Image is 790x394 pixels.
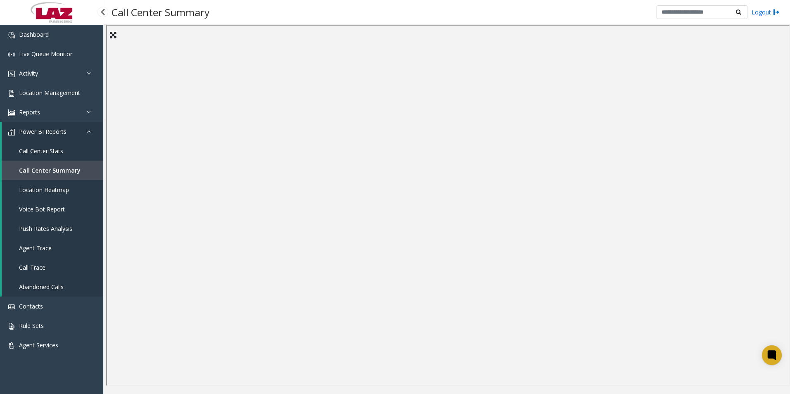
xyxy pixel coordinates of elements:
span: Location Management [19,89,80,97]
span: Dashboard [19,31,49,38]
span: Contacts [19,302,43,310]
span: Call Trace [19,263,45,271]
img: 'icon' [8,90,15,97]
span: Location Heatmap [19,186,69,194]
a: Power BI Reports [2,122,103,141]
span: Rule Sets [19,322,44,330]
a: Abandoned Calls [2,277,103,297]
span: Abandoned Calls [19,283,64,291]
span: Live Queue Monitor [19,50,72,58]
span: Call Center Summary [19,166,81,174]
a: Logout [752,8,780,17]
img: 'icon' [8,342,15,349]
img: 'icon' [8,32,15,38]
img: 'icon' [8,129,15,135]
a: Call Center Summary [2,161,103,180]
img: 'icon' [8,71,15,77]
img: 'icon' [8,323,15,330]
span: Push Rates Analysis [19,225,72,233]
a: Call Center Stats [2,141,103,161]
a: Agent Trace [2,238,103,258]
span: Call Center Stats [19,147,63,155]
span: Agent Trace [19,244,52,252]
span: Agent Services [19,341,58,349]
span: Voice Bot Report [19,205,65,213]
a: Call Trace [2,258,103,277]
img: 'icon' [8,109,15,116]
span: Power BI Reports [19,128,67,135]
span: Reports [19,108,40,116]
span: Activity [19,69,38,77]
h3: Call Center Summary [107,2,214,22]
a: Location Heatmap [2,180,103,199]
a: Voice Bot Report [2,199,103,219]
img: 'icon' [8,51,15,58]
img: 'icon' [8,304,15,310]
a: Push Rates Analysis [2,219,103,238]
img: logout [773,8,780,17]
